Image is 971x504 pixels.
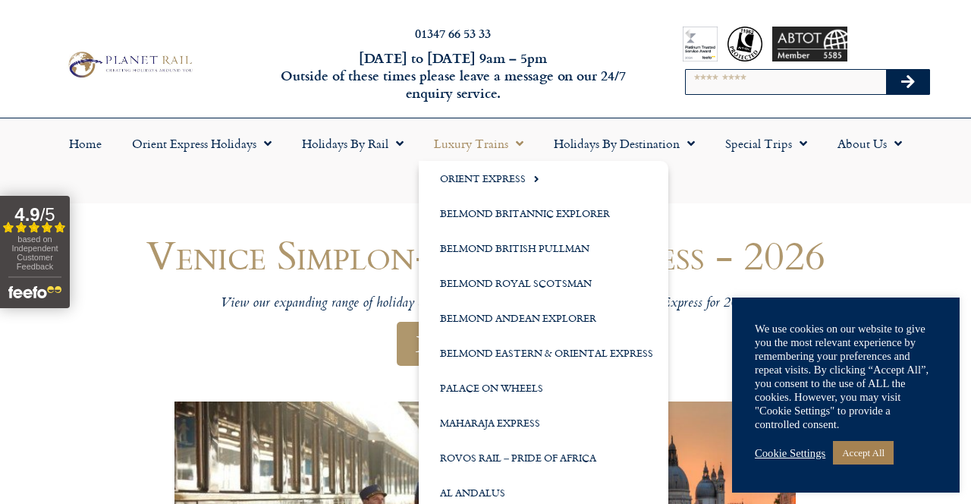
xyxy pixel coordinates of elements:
[419,161,668,196] a: Orient Express
[822,126,917,161] a: About Us
[63,49,195,81] img: Planet Rail Train Holidays Logo
[397,322,575,367] a: Enquire Now
[539,126,710,161] a: Holidays by Destination
[419,196,668,231] a: Belmond Britannic Explorer
[54,126,117,161] a: Home
[755,322,937,431] div: We use cookies on our website to give you the most relevant experience by remembering your prefer...
[710,126,822,161] a: Special Trips
[419,405,668,440] a: Maharaja Express
[287,126,419,161] a: Holidays by Rail
[419,126,539,161] a: Luxury Trains
[419,301,668,335] a: Belmond Andean Explorer
[117,126,287,161] a: Orient Express Holidays
[415,24,491,42] a: 01347 66 53 33
[419,440,668,475] a: Rovos Rail – Pride of Africa
[833,441,894,465] a: Accept All
[886,70,930,94] button: Search
[262,49,643,102] h6: [DATE] to [DATE] 9am – 5pm Outside of these times please leave a message on our 24/7 enquiry serv...
[419,231,668,266] a: Belmond British Pullman
[8,126,963,196] nav: Menu
[419,370,668,405] a: Palace on Wheels
[419,266,668,301] a: Belmond Royal Scotsman
[419,335,668,370] a: Belmond Eastern & Oriental Express
[755,446,825,460] a: Cookie Settings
